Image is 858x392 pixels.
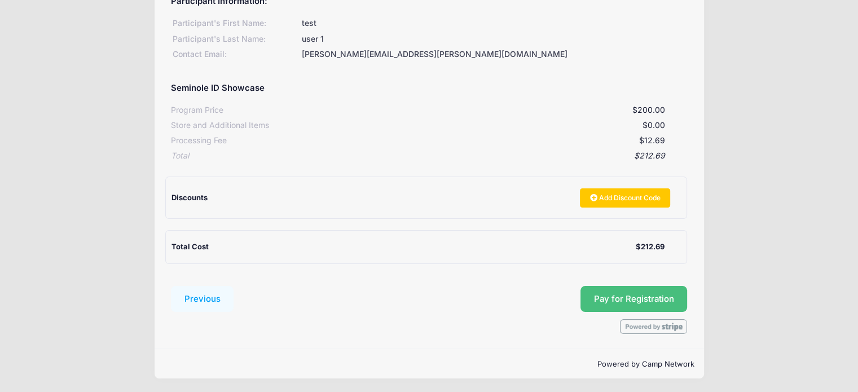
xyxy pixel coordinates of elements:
[300,49,688,60] div: [PERSON_NAME][EMAIL_ADDRESS][PERSON_NAME][DOMAIN_NAME]
[171,150,189,162] div: Total
[171,135,227,147] div: Processing Fee
[164,359,695,370] p: Powered by Camp Network
[171,193,208,202] span: Discounts
[227,135,666,147] div: $12.69
[171,33,300,45] div: Participant's Last Name:
[171,17,300,29] div: Participant's First Name:
[171,120,269,131] div: Store and Additional Items
[580,286,688,312] button: Pay for Registration
[171,286,234,312] button: Previous
[269,120,666,131] div: $0.00
[171,104,223,116] div: Program Price
[171,49,300,60] div: Contact Email:
[632,105,665,114] span: $200.00
[636,241,665,253] div: $212.69
[189,150,666,162] div: $212.69
[171,241,636,253] div: Total Cost
[171,83,265,94] h5: Seminole ID Showcase
[300,17,688,29] div: test
[580,188,670,208] a: Add Discount Code
[300,33,688,45] div: user 1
